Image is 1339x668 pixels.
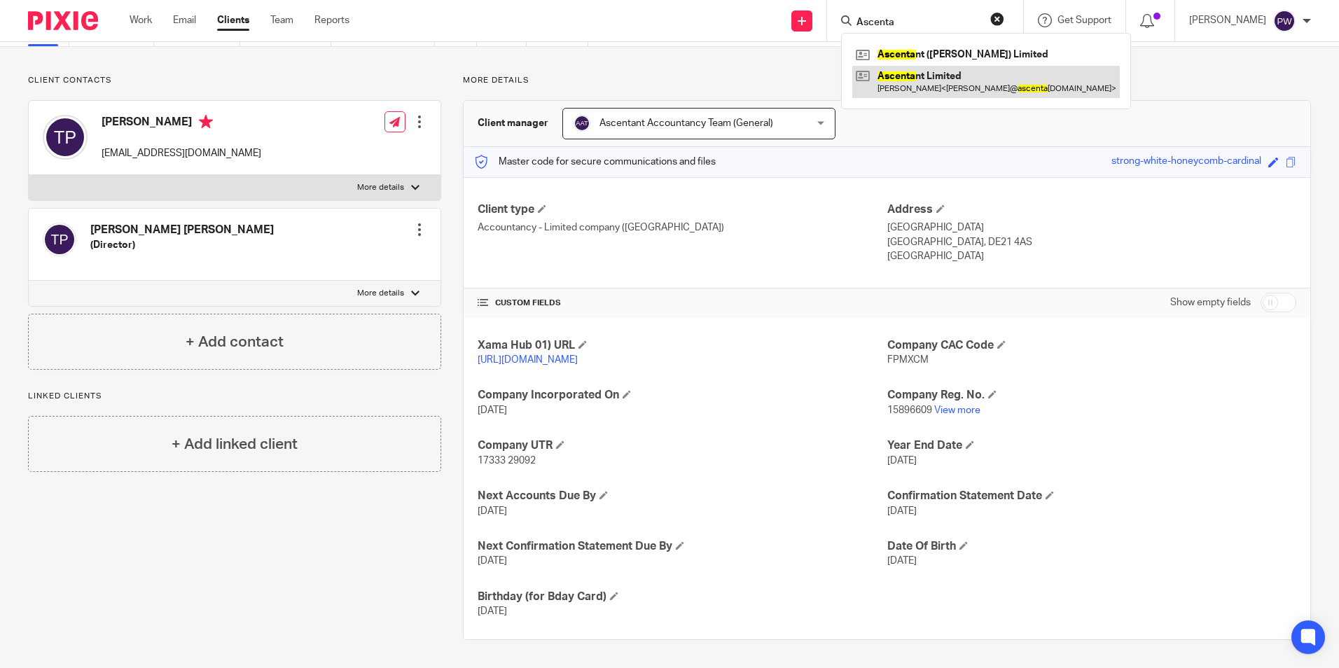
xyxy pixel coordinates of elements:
[855,17,981,29] input: Search
[599,118,773,128] span: Ascentant Accountancy Team (General)
[478,355,578,365] a: [URL][DOMAIN_NAME]
[43,223,76,256] img: svg%3E
[478,405,507,415] span: [DATE]
[102,146,261,160] p: [EMAIL_ADDRESS][DOMAIN_NAME]
[478,556,507,566] span: [DATE]
[172,433,298,455] h4: + Add linked client
[887,456,917,466] span: [DATE]
[990,12,1004,26] button: Clear
[478,506,507,516] span: [DATE]
[102,115,261,132] h4: [PERSON_NAME]
[217,13,249,27] a: Clients
[478,202,887,217] h4: Client type
[887,221,1296,235] p: [GEOGRAPHIC_DATA]
[887,202,1296,217] h4: Address
[1189,13,1266,27] p: [PERSON_NAME]
[478,221,887,235] p: Accountancy - Limited company ([GEOGRAPHIC_DATA])
[478,489,887,503] h4: Next Accounts Due By
[270,13,293,27] a: Team
[887,355,929,365] span: FPMXCM
[887,506,917,516] span: [DATE]
[887,338,1296,353] h4: Company CAC Code
[314,13,349,27] a: Reports
[43,115,88,160] img: svg%3E
[28,391,441,402] p: Linked clients
[28,11,98,30] img: Pixie
[478,388,887,403] h4: Company Incorporated On
[934,405,980,415] a: View more
[90,238,274,252] h5: (Director)
[478,298,887,309] h4: CUSTOM FIELDS
[357,182,404,193] p: More details
[186,331,284,353] h4: + Add contact
[887,556,917,566] span: [DATE]
[887,235,1296,249] p: [GEOGRAPHIC_DATA], DE21 4AS
[463,75,1311,86] p: More details
[474,155,716,169] p: Master code for secure communications and files
[1057,15,1111,25] span: Get Support
[199,115,213,129] i: Primary
[1273,10,1296,32] img: svg%3E
[574,115,590,132] img: svg%3E
[478,539,887,554] h4: Next Confirmation Statement Due By
[887,249,1296,263] p: [GEOGRAPHIC_DATA]
[478,456,536,466] span: 17333 29092
[887,489,1296,503] h4: Confirmation Statement Date
[28,75,441,86] p: Client contacts
[887,405,932,415] span: 15896609
[478,338,887,353] h4: Xama Hub 01) URL
[1111,154,1261,170] div: strong-white-honeycomb-cardinal
[887,438,1296,453] h4: Year End Date
[887,388,1296,403] h4: Company Reg. No.
[478,116,548,130] h3: Client manager
[478,606,507,616] span: [DATE]
[357,288,404,299] p: More details
[1170,295,1251,309] label: Show empty fields
[90,223,274,237] h4: [PERSON_NAME] [PERSON_NAME]
[478,438,887,453] h4: Company UTR
[130,13,152,27] a: Work
[173,13,196,27] a: Email
[478,590,887,604] h4: Birthday (for Bday Card)
[887,539,1296,554] h4: Date Of Birth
